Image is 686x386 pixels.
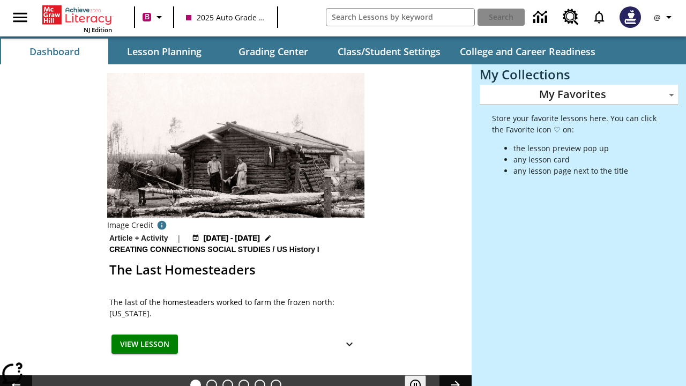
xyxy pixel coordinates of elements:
[190,233,274,244] button: Aug 24 - Aug 24 Choose Dates
[620,6,641,28] img: Avatar
[451,39,604,64] button: College and Career Readiness
[109,296,362,319] div: The last of the homesteaders worked to farm the frozen north: [US_STATE].
[613,3,647,31] button: Select a new avatar
[585,3,613,31] a: Notifications
[654,12,661,23] span: @
[647,8,682,27] button: Profile/Settings
[42,4,112,26] a: Home
[109,233,168,244] p: Article + Activity
[107,73,364,218] img: Black and white photo from the early 20th century of a couple in front of a log cabin with a hors...
[109,244,273,256] span: Creating Connections Social Studies
[4,2,36,33] button: Open side menu
[1,39,108,64] button: Dashboard
[204,233,260,244] span: [DATE] - [DATE]
[513,154,658,165] li: any lesson card
[339,335,360,354] button: Show Details
[111,335,178,354] button: View Lesson
[84,26,112,34] span: NJ Edition
[186,12,265,23] span: 2025 Auto Grade 10
[556,3,585,32] a: Resource Center, Will open in new tab
[329,39,449,64] button: Class/Student Settings
[138,8,170,27] button: Boost Class color is violet red. Change class color
[220,39,327,64] button: Grading Center
[326,9,474,26] input: search field
[109,296,362,319] span: The last of the homesteaders worked to farm the frozen north: Alaska.
[513,165,658,176] li: any lesson page next to the title
[492,113,658,135] p: Store your favorite lessons here. You can click the Favorite icon ♡ on:
[480,67,678,82] h3: My Collections
[109,260,362,279] h2: The Last Homesteaders
[107,220,153,231] p: Image Credit
[527,3,556,32] a: Data Center
[273,245,275,254] span: /
[480,85,678,105] div: My Favorites
[277,244,321,256] span: US History I
[42,3,112,34] div: Home
[145,10,150,24] span: B
[153,218,170,233] button: Image credit: Frank and Frances Carpenter collection/Library of Congress
[110,39,218,64] button: Lesson Planning
[513,143,658,154] li: the lesson preview pop up
[177,233,181,244] span: |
